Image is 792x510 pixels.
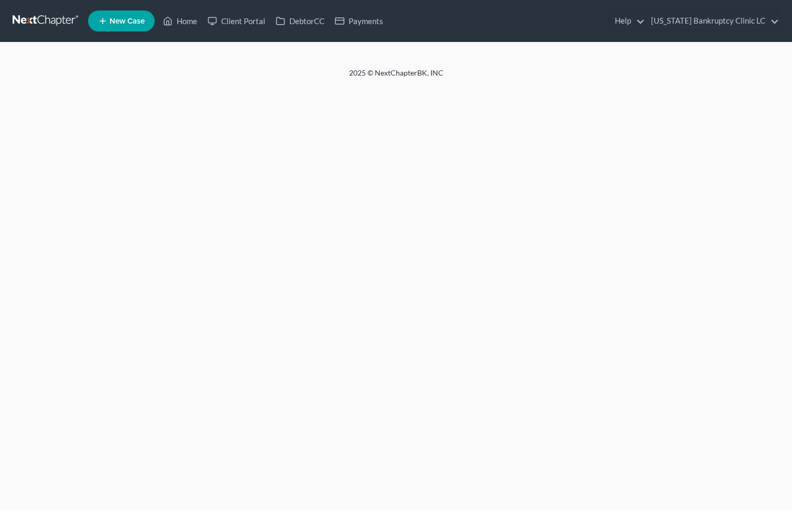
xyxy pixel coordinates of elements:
a: Client Portal [202,12,270,30]
a: Help [610,12,645,30]
a: [US_STATE] Bankruptcy Clinic LC [646,12,779,30]
a: Home [158,12,202,30]
a: Payments [330,12,388,30]
div: 2025 © NextChapterBK, INC [97,68,695,87]
a: DebtorCC [270,12,330,30]
new-legal-case-button: New Case [88,10,155,31]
